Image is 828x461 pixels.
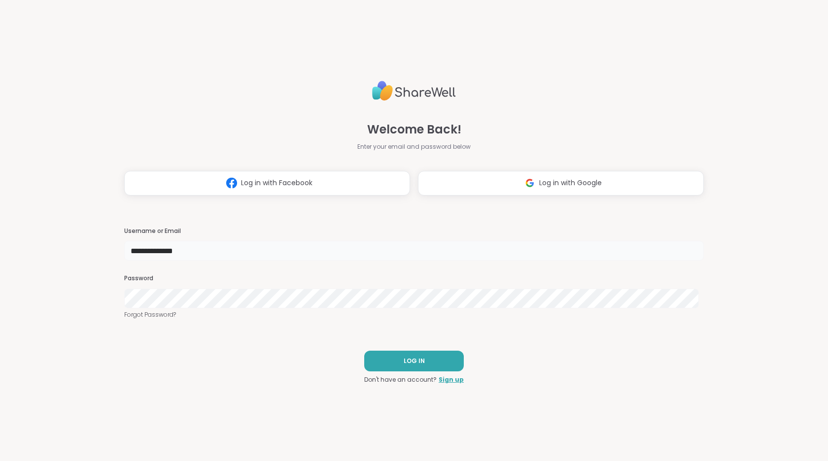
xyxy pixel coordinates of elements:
[357,142,471,151] span: Enter your email and password below
[367,121,461,138] span: Welcome Back!
[404,357,425,365] span: LOG IN
[124,227,704,235] h3: Username or Email
[539,178,602,188] span: Log in with Google
[418,171,704,196] button: Log in with Google
[520,174,539,192] img: ShareWell Logomark
[364,375,437,384] span: Don't have an account?
[124,171,410,196] button: Log in with Facebook
[439,375,464,384] a: Sign up
[241,178,312,188] span: Log in with Facebook
[222,174,241,192] img: ShareWell Logomark
[372,77,456,105] img: ShareWell Logo
[124,310,704,319] a: Forgot Password?
[124,274,704,283] h3: Password
[364,351,464,371] button: LOG IN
